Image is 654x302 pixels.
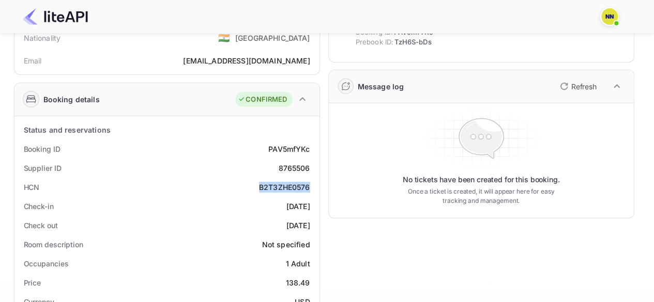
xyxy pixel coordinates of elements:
[286,201,310,212] div: [DATE]
[24,277,41,288] div: Price
[259,182,310,193] div: B2T3ZHE0576
[238,94,287,105] div: CONFIRMED
[24,33,61,43] div: Nationality
[24,220,58,231] div: Check out
[43,94,100,105] div: Booking details
[601,8,618,25] img: N/A N/A
[24,163,62,173] div: Supplier ID
[23,8,88,25] img: LiteAPI Logo
[24,124,111,135] div: Status and reservations
[24,182,40,193] div: HCN
[24,239,83,250] div: Room description
[571,81,597,92] p: Refresh
[235,33,310,43] div: [GEOGRAPHIC_DATA]
[262,239,310,250] div: Not specified
[400,187,563,205] p: Once a ticket is created, it will appear here for easy tracking and management.
[394,37,431,47] span: TzH6S-bDs
[218,28,230,47] span: United States
[286,277,310,288] div: 138.49
[286,220,310,231] div: [DATE]
[24,201,54,212] div: Check-in
[285,258,310,269] div: 1 Adult
[403,174,560,185] p: No tickets have been created for this booking.
[358,81,404,92] div: Message log
[278,163,310,173] div: 8765506
[554,78,601,94] button: Refresh
[24,144,60,154] div: Booking ID
[268,144,310,154] div: PAV5mfYKc
[356,37,394,47] span: Prebook ID:
[24,258,69,269] div: Occupancies
[24,55,42,66] div: Email
[183,55,310,66] div: [EMAIL_ADDRESS][DOMAIN_NAME]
